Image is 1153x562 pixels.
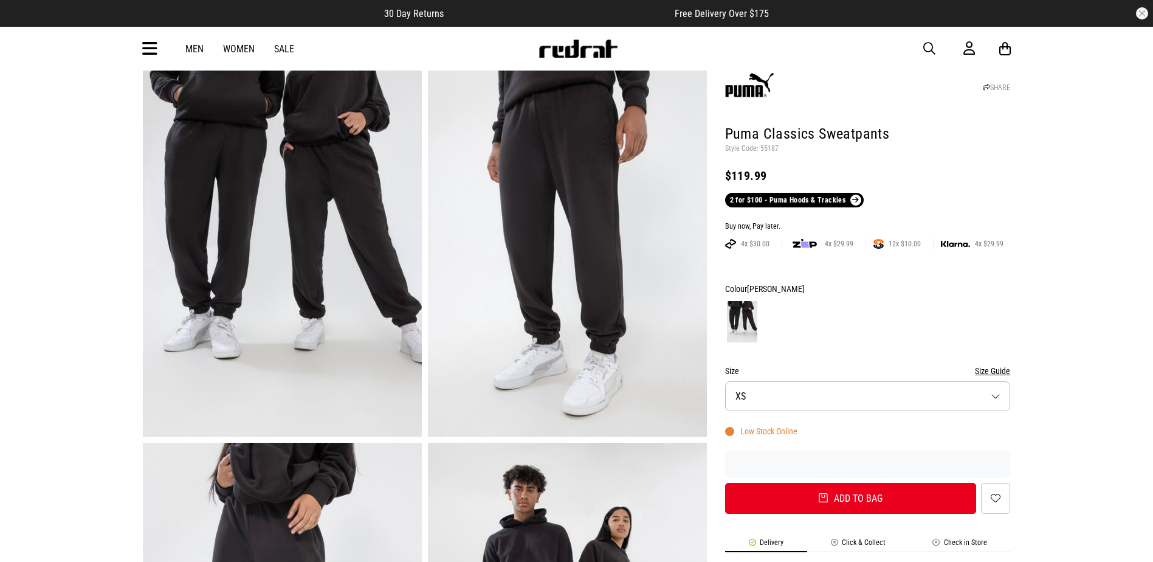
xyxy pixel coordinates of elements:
iframe: Customer reviews powered by Trustpilot [468,7,650,19]
img: Puma [725,62,774,111]
button: Size Guide [975,364,1010,378]
button: Open LiveChat chat widget [10,5,46,41]
a: SHARE [983,83,1010,92]
p: Style Code: 55187 [725,144,1011,154]
img: KLARNA [941,241,970,248]
a: Men [185,43,204,55]
a: 2 for $100 - Puma Hoods & Trackies [725,193,864,207]
img: Puma Black [727,301,757,342]
span: [PERSON_NAME] [747,284,805,294]
span: 30 Day Returns [384,8,444,19]
iframe: Customer reviews powered by Trustpilot [725,459,1011,471]
button: XS [725,381,1011,411]
img: zip [793,238,817,250]
span: 4x $29.99 [970,239,1008,249]
img: Puma Classics Sweatpants in Black [143,52,422,437]
div: Buy now, Pay later. [725,222,1011,232]
img: AFTERPAY [725,239,736,249]
li: Delivery [725,538,807,552]
h1: Puma Classics Sweatpants [725,125,1011,144]
li: Click & Collect [807,538,909,552]
span: 12x $10.00 [884,239,926,249]
span: 4x $29.99 [820,239,858,249]
div: Size [725,364,1011,378]
span: XS [735,390,746,402]
li: Check in Store [909,538,1011,552]
img: Puma Classics Sweatpants in Black [428,52,707,437]
span: 4x $30.00 [736,239,774,249]
img: SPLITPAY [873,239,884,249]
div: Low Stock Online [725,426,797,436]
a: Women [223,43,255,55]
a: Sale [274,43,294,55]
button: Add to bag [725,483,977,514]
div: Colour [725,282,1011,296]
div: $119.99 [725,168,1011,183]
img: Redrat logo [538,40,618,58]
span: Free Delivery Over $175 [675,8,769,19]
